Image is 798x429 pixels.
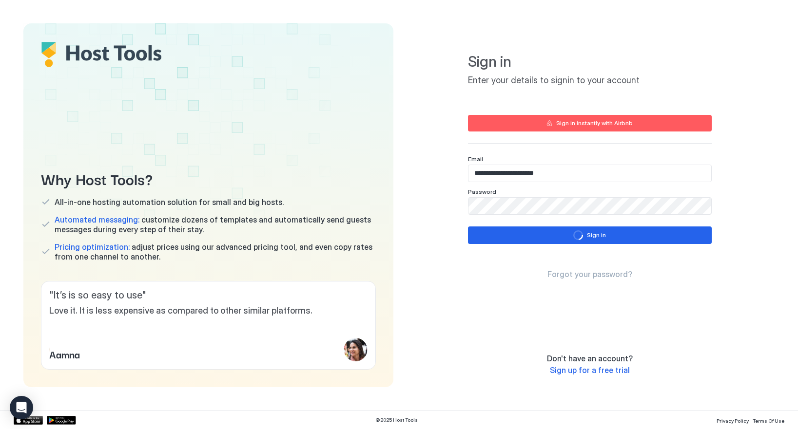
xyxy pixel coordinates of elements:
[717,418,749,424] span: Privacy Policy
[41,168,376,189] span: Why Host Tools?
[344,338,368,361] div: profile
[55,215,376,234] span: customize dozens of templates and automatically send guests messages during every step of their s...
[468,198,711,214] input: Input Field
[47,416,76,425] a: Google Play Store
[573,230,583,240] div: loading
[587,231,606,240] div: Sign in
[468,115,712,131] button: Sign in instantly with Airbnb
[547,269,632,280] a: Forgot your password?
[468,165,711,182] input: Input Field
[10,396,33,419] div: Open Intercom Messenger
[55,242,376,261] span: adjust prices using our advanced pricing tool, and even copy rates from one channel to another.
[468,226,712,244] button: loadingSign in
[550,365,630,375] a: Sign up for a free trial
[547,354,633,363] span: Don't have an account?
[753,418,784,424] span: Terms Of Use
[468,155,483,163] span: Email
[55,215,139,224] span: Automated messaging:
[550,365,630,375] span: Sign up for a free trial
[375,417,418,423] span: © 2025 Host Tools
[55,197,284,207] span: All-in-one hosting automation solution for small and big hosts.
[753,415,784,425] a: Terms Of Use
[468,75,712,86] span: Enter your details to signin to your account
[547,269,632,279] span: Forgot your password?
[49,305,368,317] span: Love it. It is less expensive as compared to other similar platforms.
[717,415,749,425] a: Privacy Policy
[49,289,368,301] span: " It’s is so easy to use "
[55,242,130,252] span: Pricing optimization:
[49,347,80,361] span: Aamna
[14,416,43,425] a: App Store
[468,53,712,71] span: Sign in
[556,119,633,128] div: Sign in instantly with Airbnb
[468,188,496,195] span: Password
